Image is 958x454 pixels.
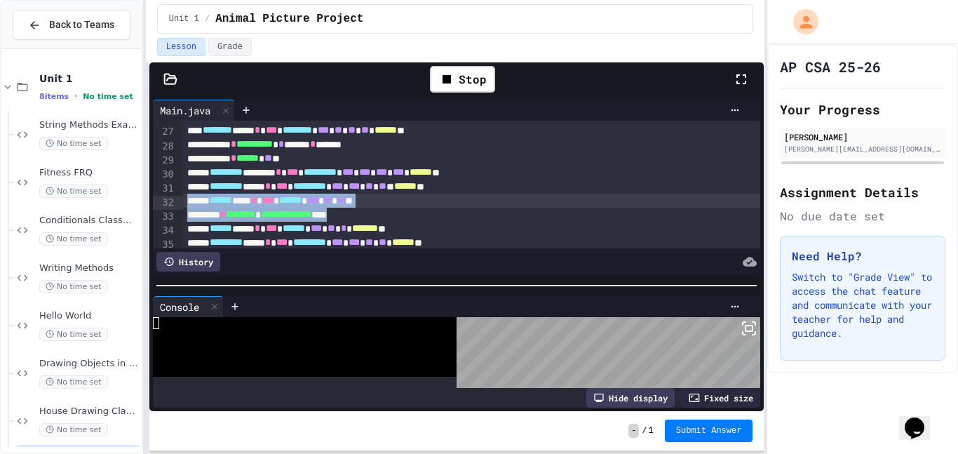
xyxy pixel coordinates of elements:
[784,131,941,143] div: [PERSON_NAME]
[153,224,176,238] div: 34
[153,238,176,252] div: 35
[39,328,108,341] span: No time set
[899,398,944,440] iframe: chat widget
[642,425,647,436] span: /
[780,100,945,119] h2: Your Progress
[649,425,654,436] span: 1
[39,375,108,389] span: No time set
[153,154,176,168] div: 29
[39,185,108,198] span: No time set
[586,388,675,408] div: Hide display
[156,252,220,272] div: History
[39,92,69,101] span: 8 items
[792,248,933,265] h3: Need Help?
[74,91,77,102] span: •
[39,232,108,246] span: No time set
[49,18,114,32] span: Back to Teams
[792,270,933,340] p: Switch to "Grade View" to access the chat feature and communicate with your teacher for help and ...
[628,424,639,438] span: -
[215,11,363,27] span: Animal Picture Project
[153,125,176,139] div: 27
[778,6,822,38] div: My Account
[153,100,235,121] div: Main.java
[39,358,139,370] span: Drawing Objects in Java - HW Playposit Code
[39,119,139,131] span: String Methods Examples
[153,210,176,224] div: 33
[39,406,139,418] span: House Drawing Classwork
[676,425,742,436] span: Submit Answer
[83,92,133,101] span: No time set
[153,168,176,182] div: 30
[157,38,205,56] button: Lesson
[39,137,108,150] span: No time set
[682,388,760,408] div: Fixed size
[13,10,130,40] button: Back to Teams
[39,280,108,293] span: No time set
[665,420,753,442] button: Submit Answer
[208,38,252,56] button: Grade
[430,66,495,93] div: Stop
[39,215,139,227] span: Conditionals Classwork
[169,13,199,25] span: Unit 1
[39,262,139,274] span: Writing Methods
[153,296,224,317] div: Console
[153,140,176,154] div: 28
[153,182,176,196] div: 31
[153,196,176,210] div: 32
[39,423,108,436] span: No time set
[153,300,206,314] div: Console
[39,72,139,85] span: Unit 1
[780,182,945,202] h2: Assignment Details
[153,103,217,118] div: Main.java
[205,13,210,25] span: /
[780,208,945,225] div: No due date set
[39,310,139,322] span: Hello World
[39,167,139,179] span: Fitness FRQ
[784,144,941,154] div: [PERSON_NAME][EMAIL_ADDRESS][DOMAIN_NAME]
[780,57,881,76] h1: AP CSA 25-26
